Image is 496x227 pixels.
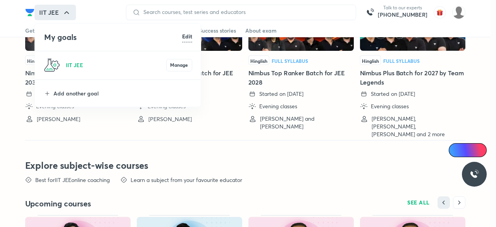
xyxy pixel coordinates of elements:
img: IIT JEE [44,57,60,73]
button: Manage [166,59,192,71]
h6: Edit [182,32,192,40]
p: IIT JEE [66,61,166,69]
p: Add another goal [53,89,192,97]
h4: My goals [44,31,182,43]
